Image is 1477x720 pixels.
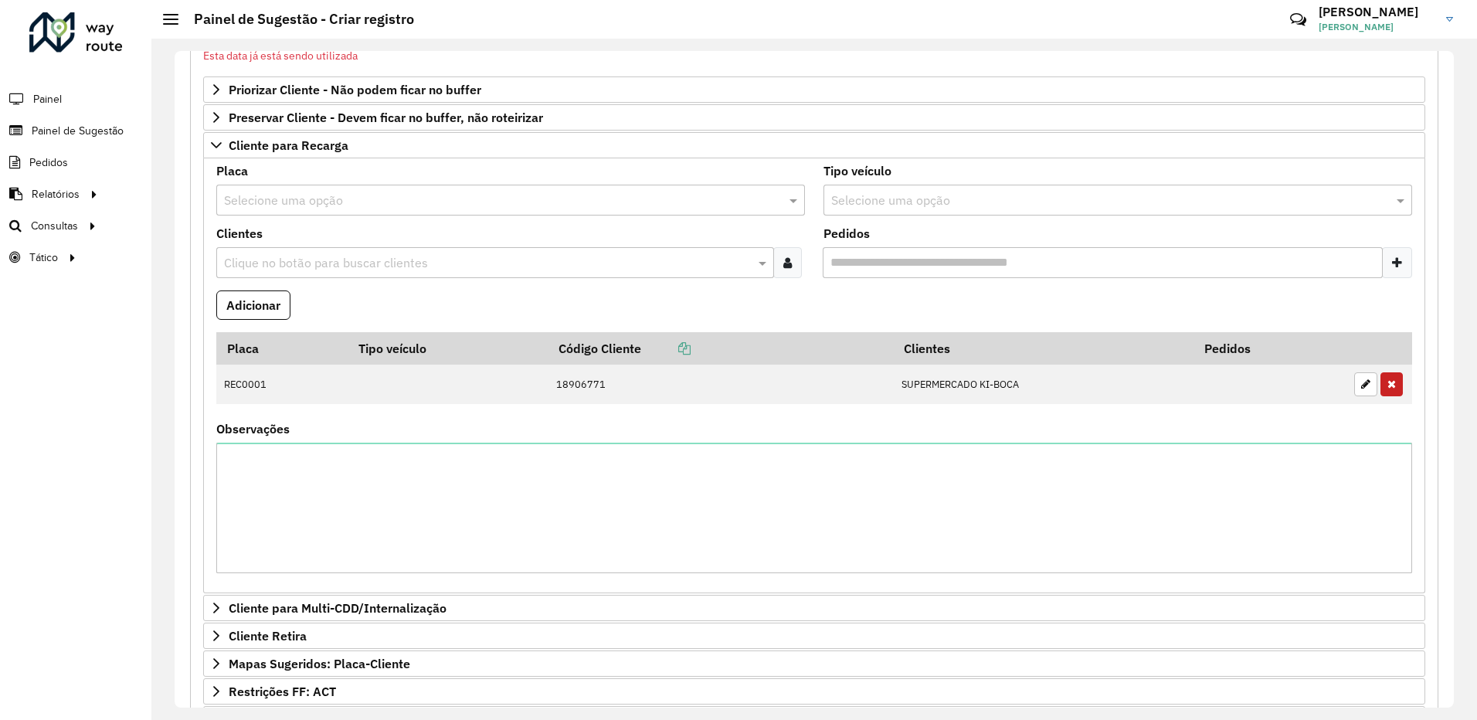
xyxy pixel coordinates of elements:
[216,419,290,438] label: Observações
[216,161,248,180] label: Placa
[893,332,1193,365] th: Clientes
[203,595,1425,621] a: Cliente para Multi-CDD/Internalização
[229,139,348,151] span: Cliente para Recarga
[229,83,481,96] span: Priorizar Cliente - Não podem ficar no buffer
[29,250,58,266] span: Tático
[32,123,124,139] span: Painel de Sugestão
[348,332,548,365] th: Tipo veículo
[203,132,1425,158] a: Cliente para Recarga
[1319,5,1435,19] h3: [PERSON_NAME]
[203,678,1425,705] a: Restrições FF: ACT
[823,224,870,243] label: Pedidos
[548,332,894,365] th: Código Cliente
[203,623,1425,649] a: Cliente Retira
[178,11,414,28] h2: Painel de Sugestão - Criar registro
[893,365,1193,405] td: SUPERMERCADO KI-BOCA
[33,91,62,107] span: Painel
[229,111,543,124] span: Preservar Cliente - Devem ficar no buffer, não roteirizar
[32,186,80,202] span: Relatórios
[29,155,68,171] span: Pedidos
[216,290,290,320] button: Adicionar
[229,685,336,698] span: Restrições FF: ACT
[203,104,1425,131] a: Preservar Cliente - Devem ficar no buffer, não roteirizar
[203,49,358,63] formly-validation-message: Esta data já está sendo utilizada
[229,630,307,642] span: Cliente Retira
[216,365,348,405] td: REC0001
[216,224,263,243] label: Clientes
[31,218,78,234] span: Consultas
[203,650,1425,677] a: Mapas Sugeridos: Placa-Cliente
[216,332,348,365] th: Placa
[229,602,446,614] span: Cliente para Multi-CDD/Internalização
[641,341,691,356] a: Copiar
[1194,332,1346,365] th: Pedidos
[1319,20,1435,34] span: [PERSON_NAME]
[203,158,1425,594] div: Cliente para Recarga
[229,657,410,670] span: Mapas Sugeridos: Placa-Cliente
[548,365,894,405] td: 18906771
[1282,3,1315,36] a: Contato Rápido
[823,161,891,180] label: Tipo veículo
[203,76,1425,103] a: Priorizar Cliente - Não podem ficar no buffer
